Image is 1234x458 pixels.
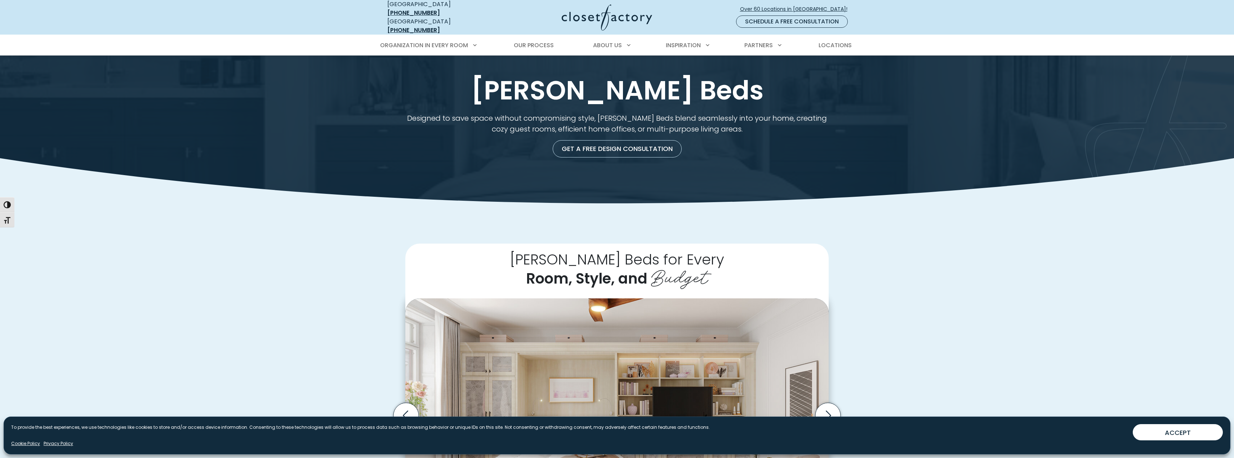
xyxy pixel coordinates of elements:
[526,268,647,289] span: Room, Style, and
[740,5,853,13] span: Over 60 Locations in [GEOGRAPHIC_DATA]!
[740,3,854,15] a: Over 60 Locations in [GEOGRAPHIC_DATA]!
[380,41,468,49] span: Organization in Every Room
[553,140,682,157] a: Get a Free Design Consultation
[819,41,852,49] span: Locations
[44,440,73,447] a: Privacy Policy
[593,41,622,49] span: About Us
[386,77,848,104] h1: [PERSON_NAME] Beds
[11,440,40,447] a: Cookie Policy
[514,41,554,49] span: Our Process
[1133,424,1223,440] button: ACCEPT
[666,41,701,49] span: Inspiration
[11,424,710,431] p: To provide the best experiences, we use technologies like cookies to store and/or access device i...
[736,15,848,28] a: Schedule a Free Consultation
[510,249,724,270] span: [PERSON_NAME] Beds for Every
[387,9,440,17] a: [PHONE_NUMBER]
[812,400,843,431] button: Next slide
[391,400,422,431] button: Previous slide
[387,26,440,34] a: [PHONE_NUMBER]
[405,113,829,134] p: Designed to save space without compromising style, [PERSON_NAME] Beds blend seamlessly into your ...
[387,17,492,35] div: [GEOGRAPHIC_DATA]
[375,35,859,55] nav: Primary Menu
[562,4,652,31] img: Closet Factory Logo
[651,261,708,290] span: Budget
[744,41,773,49] span: Partners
